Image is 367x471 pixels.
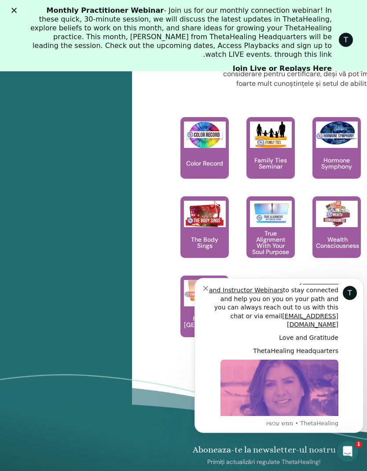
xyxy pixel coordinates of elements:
[246,231,295,255] p: True Alignment With Your Soul Purpose
[246,118,295,197] a: Family Ties Seminar Family Ties Seminar
[184,122,226,148] img: Color Record
[312,237,363,249] p: Wealth Consciousness
[316,122,358,145] img: Hormone Symphony
[28,6,332,59] div: - Join us for our monthly connection webinar! In these quick, 30-minute session, we will discuss ...
[250,201,292,225] img: True Alignment With Your Soul Purpose
[162,458,366,466] p: Primiți actualizări regulate ThetaHealing!
[246,197,295,276] a: True Alignment With Your Soul Purpose True Alignment With Your Soul Purpose
[337,441,358,462] iframe: Intercom live chat
[233,64,332,74] a: Join Live or Replays Here
[162,445,366,455] h4: Aboneaza-te la newsletter-ul nostru
[312,118,361,197] a: Hormone Symphony Hormone Symphony
[183,161,227,167] p: Color Record
[184,280,226,304] img: Finding Light in Grief
[180,118,229,197] a: Color Record Color Record
[191,265,367,447] iframe: Intercom notifications הודעה
[250,122,292,148] img: Family Ties Seminar
[184,201,226,228] img: The Body Sings
[180,197,229,276] a: The Body Sings The Body Sings
[180,316,250,328] p: Finding Light in [GEOGRAPHIC_DATA]
[316,201,358,228] img: Wealth Consciousness
[339,33,353,47] div: Profile image for ThetaHealing
[180,237,229,249] p: The Body Sings
[246,158,295,170] p: Family Ties Seminar
[180,276,229,355] a: Finding Light in Grief Finding Light in [GEOGRAPHIC_DATA]
[46,6,164,15] b: Monthly Practitioner Webinar
[312,197,361,276] a: Wealth Consciousness Wealth Consciousness
[312,158,361,170] p: Hormone Symphony
[355,441,362,448] span: 1
[8,8,17,13] div: סגור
